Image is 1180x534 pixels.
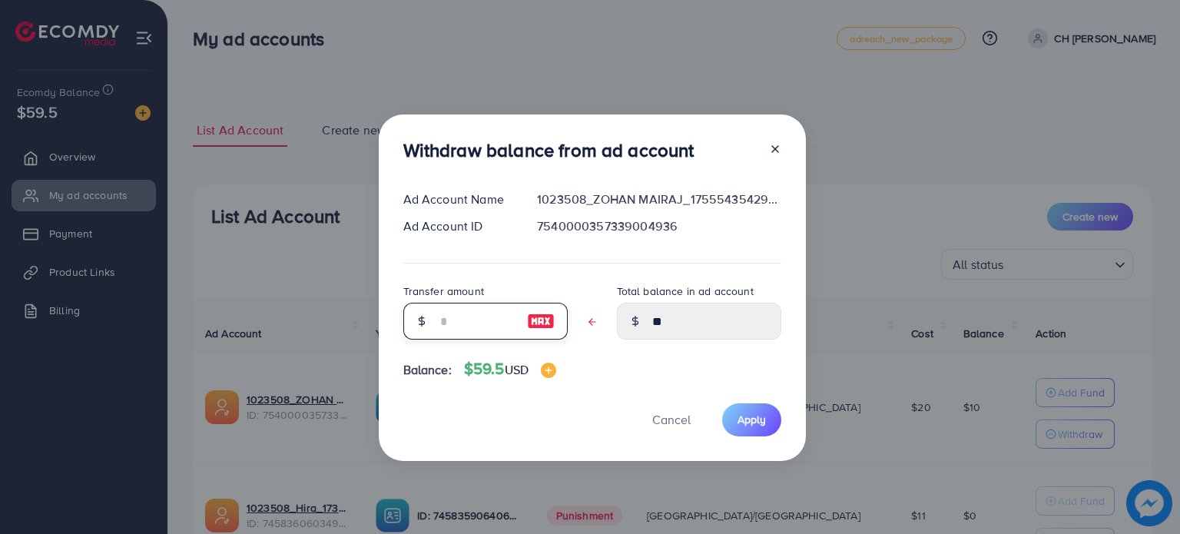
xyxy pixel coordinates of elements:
img: image [527,312,555,330]
h4: $59.5 [464,360,556,379]
label: Transfer amount [403,284,484,299]
span: Balance: [403,361,452,379]
div: Ad Account ID [391,217,525,235]
label: Total balance in ad account [617,284,754,299]
span: USD [505,361,529,378]
img: image [541,363,556,378]
div: 7540000357339004936 [525,217,793,235]
button: Apply [722,403,781,436]
div: 1023508_ZOHAN MAIRAJ_1755543542948 [525,191,793,208]
span: Apply [737,412,766,427]
div: Ad Account Name [391,191,525,208]
button: Cancel [633,403,710,436]
h3: Withdraw balance from ad account [403,139,694,161]
span: Cancel [652,411,691,428]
